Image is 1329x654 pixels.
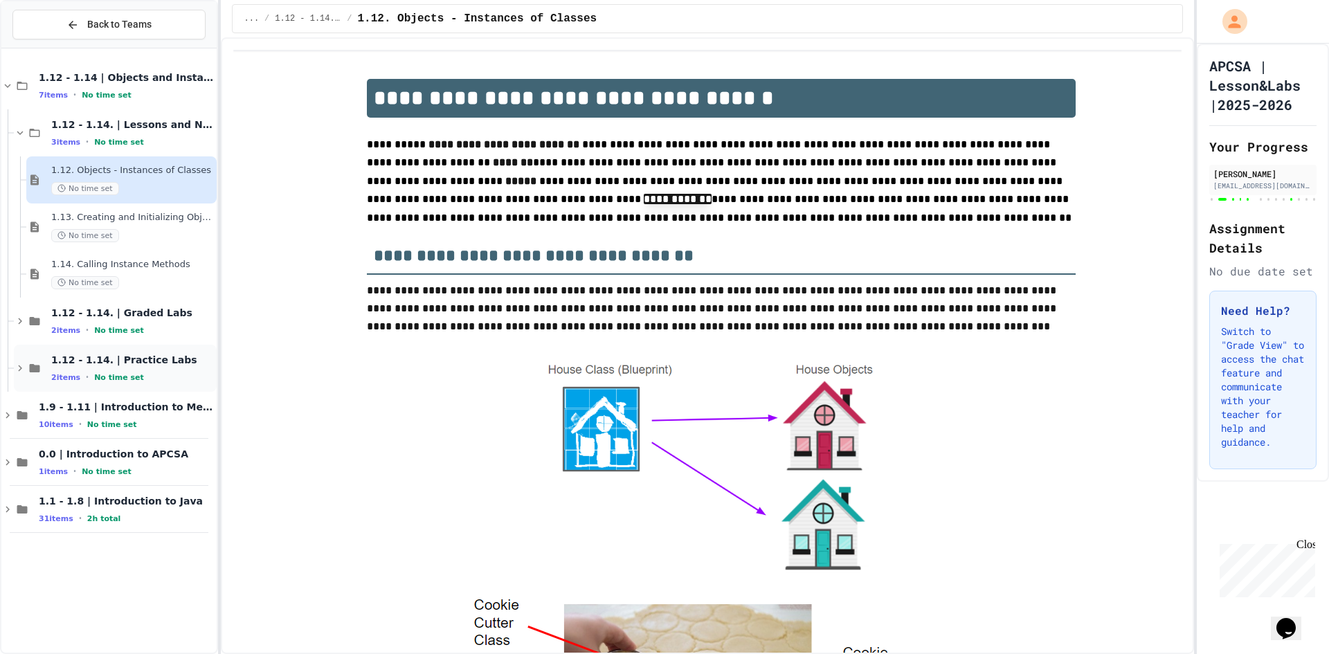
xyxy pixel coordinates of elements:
span: 1.12 - 1.14. | Practice Labs [51,354,214,366]
div: [EMAIL_ADDRESS][DOMAIN_NAME] [1213,181,1312,191]
span: 1.12. Objects - Instances of Classes [358,10,597,27]
span: Back to Teams [87,17,152,32]
iframe: chat widget [1214,538,1315,597]
span: 1 items [39,467,68,476]
span: • [73,466,76,477]
span: No time set [51,276,119,289]
span: 1.12. Objects - Instances of Classes [51,165,214,176]
span: No time set [87,420,137,429]
span: No time set [51,182,119,195]
span: No time set [82,91,132,100]
span: / [347,13,352,24]
h2: Your Progress [1209,137,1317,156]
span: • [79,513,82,524]
div: [PERSON_NAME] [1213,167,1312,180]
h1: APCSA | Lesson&Labs |2025-2026 [1209,56,1317,114]
span: 10 items [39,420,73,429]
span: 3 items [51,138,80,147]
span: • [86,372,89,383]
span: 31 items [39,514,73,523]
span: No time set [94,326,144,335]
div: My Account [1208,6,1251,37]
span: 1.12 - 1.14. | Graded Labs [51,307,214,319]
span: 7 items [39,91,68,100]
button: Back to Teams [12,10,206,39]
span: 0.0 | Introduction to APCSA [39,448,214,460]
span: 2 items [51,326,80,335]
span: 1.13. Creating and Initializing Objects: Constructors [51,212,214,224]
span: No time set [94,138,144,147]
span: No time set [82,467,132,476]
span: / [264,13,269,24]
span: 1.12 - 1.14. | Lessons and Notes [275,13,341,24]
span: No time set [94,373,144,382]
span: ... [244,13,259,24]
span: No time set [51,229,119,242]
span: 1.14. Calling Instance Methods [51,259,214,271]
span: 1.1 - 1.8 | Introduction to Java [39,495,214,507]
h2: Assignment Details [1209,219,1317,257]
span: 2h total [87,514,121,523]
span: • [73,89,76,100]
span: • [86,325,89,336]
span: 1.12 - 1.14. | Lessons and Notes [51,118,214,131]
span: • [86,136,89,147]
div: No due date set [1209,263,1317,280]
span: • [79,419,82,430]
iframe: chat widget [1271,599,1315,640]
span: 2 items [51,373,80,382]
p: Switch to "Grade View" to access the chat feature and communicate with your teacher for help and ... [1221,325,1305,449]
span: 1.9 - 1.11 | Introduction to Methods [39,401,214,413]
h3: Need Help? [1221,302,1305,319]
div: Chat with us now!Close [6,6,96,88]
span: 1.12 - 1.14 | Objects and Instances of Classes [39,71,214,84]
